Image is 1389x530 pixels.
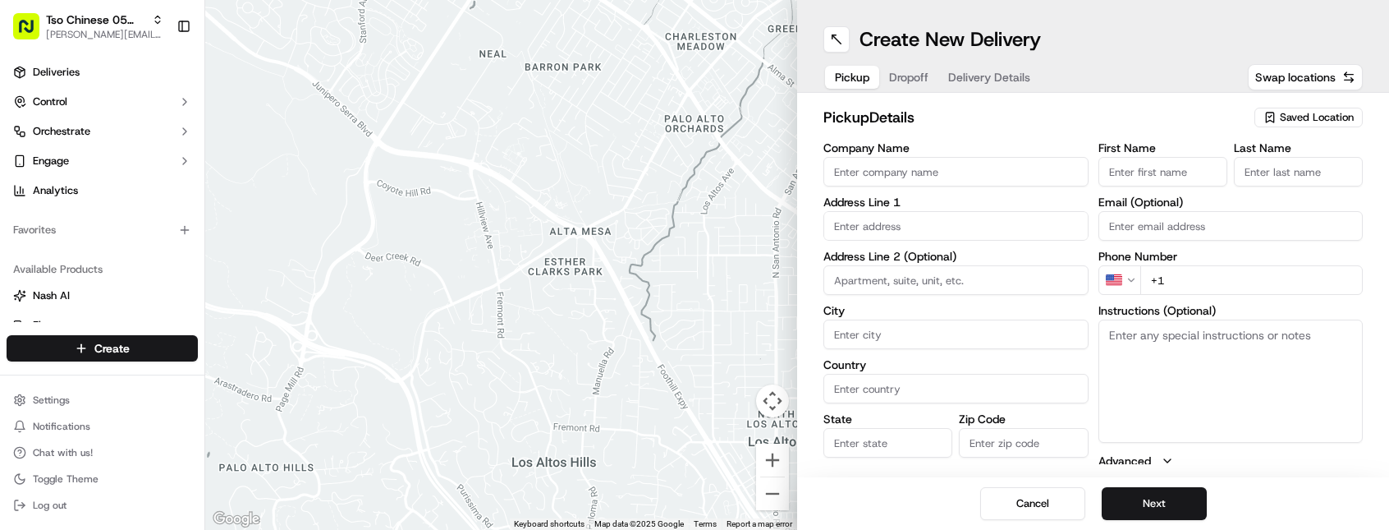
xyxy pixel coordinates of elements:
[823,265,1089,295] input: Apartment, suite, unit, etc.
[7,148,198,174] button: Engage
[823,106,1245,129] h2: pickup Details
[823,359,1089,371] label: Country
[1098,453,1151,469] label: Advanced
[56,157,269,173] div: Start new chat
[33,238,126,255] span: Knowledge Base
[33,472,99,486] span: Toggle Theme
[163,279,199,291] span: Pylon
[209,509,264,530] img: Google
[10,232,132,261] a: 📗Knowledge Base
[1254,106,1363,129] button: Saved Location
[94,340,130,357] span: Create
[1098,196,1364,208] label: Email (Optional)
[959,413,1088,425] label: Zip Code
[16,240,30,253] div: 📗
[7,177,198,204] a: Analytics
[823,305,1089,316] label: City
[835,69,869,85] span: Pickup
[46,28,163,41] button: [PERSON_NAME][EMAIL_ADDRESS][DOMAIN_NAME]
[1098,453,1364,469] button: Advanced
[33,446,93,459] span: Chat with us!
[33,499,66,512] span: Log out
[16,16,49,49] img: Nash
[1098,305,1364,316] label: Instructions (Optional)
[860,26,1041,53] h1: Create New Delivery
[7,59,198,85] a: Deliveries
[7,441,198,464] button: Chat with us!
[209,509,264,530] a: Open this area in Google Maps (opens a new window)
[823,142,1089,154] label: Company Name
[823,413,952,425] label: State
[756,477,789,510] button: Zoom out
[1098,142,1227,154] label: First Name
[823,428,952,458] input: Enter state
[7,389,198,412] button: Settings
[16,66,299,92] p: Welcome 👋
[1234,142,1363,154] label: Last Name
[7,217,198,243] div: Favorites
[1248,64,1363,90] button: Swap locations
[514,518,584,530] button: Keyboard shortcuts
[7,7,170,46] button: Tso Chinese 05 [PERSON_NAME][PERSON_NAME][EMAIL_ADDRESS][DOMAIN_NAME]
[116,278,199,291] a: Powered byPylon
[1102,487,1207,520] button: Next
[13,288,191,303] a: Nash AI
[155,238,264,255] span: API Documentation
[1255,69,1336,85] span: Swap locations
[7,256,198,283] div: Available Products
[823,211,1089,241] input: Enter address
[7,494,198,517] button: Log out
[727,519,792,528] a: Report a map error
[823,374,1089,403] input: Enter country
[823,157,1089,187] input: Enter company name
[7,415,198,438] button: Notifications
[7,89,198,115] button: Control
[694,519,717,528] a: Terms (opens in new tab)
[594,519,684,528] span: Map data ©2025 Google
[13,318,191,333] a: Fleet
[46,12,145,28] button: Tso Chinese 05 [PERSON_NAME]
[33,420,90,433] span: Notifications
[43,106,296,123] input: Got a question? Start typing here...
[16,157,46,187] img: 1736555255976-a54dd68f-1ca7-489b-9aae-adbdc363a1c4
[1098,251,1364,262] label: Phone Number
[33,65,80,80] span: Deliveries
[948,69,1030,85] span: Delivery Details
[33,394,70,407] span: Settings
[7,468,198,491] button: Toggle Theme
[823,251,1089,262] label: Address Line 2 (Optional)
[823,196,1089,208] label: Address Line 1
[823,320,1089,349] input: Enter city
[7,335,198,362] button: Create
[33,154,69,168] span: Engage
[1098,211,1364,241] input: Enter email address
[756,444,789,477] button: Zoom in
[279,162,299,182] button: Start new chat
[7,118,198,145] button: Orchestrate
[1140,265,1364,295] input: Enter phone number
[980,487,1085,520] button: Cancel
[7,283,198,309] button: Nash AI
[1280,110,1354,125] span: Saved Location
[959,428,1088,458] input: Enter zip code
[33,124,90,139] span: Orchestrate
[7,312,198,339] button: Fleet
[889,69,928,85] span: Dropoff
[33,183,78,198] span: Analytics
[756,385,789,417] button: Map camera controls
[1098,157,1227,187] input: Enter first name
[33,288,70,303] span: Nash AI
[33,318,57,333] span: Fleet
[56,173,208,187] div: We're available if you need us!
[132,232,270,261] a: 💻API Documentation
[1234,157,1363,187] input: Enter last name
[33,94,67,109] span: Control
[139,240,152,253] div: 💻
